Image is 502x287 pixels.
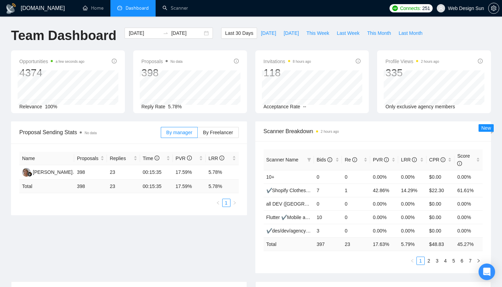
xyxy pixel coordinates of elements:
[266,174,275,180] a: 10+
[422,4,430,12] span: 251
[306,29,329,37] span: This Week
[187,156,192,160] span: info-circle
[370,210,398,224] td: 0.00%
[74,165,107,180] td: 398
[230,199,239,207] li: Next Page
[314,210,342,224] td: 10
[314,237,342,251] td: 397
[117,6,122,10] span: dashboard
[168,104,182,109] span: 5.78%
[22,169,72,175] a: MC[PERSON_NAME]
[352,157,357,162] span: info-circle
[317,157,332,162] span: Bids
[370,184,398,197] td: 42.86%
[398,29,422,37] span: Last Month
[208,156,224,161] span: LRR
[219,156,224,160] span: info-circle
[19,57,85,66] span: Opportunities
[370,224,398,237] td: 0.00%
[110,155,132,162] span: Replies
[230,199,239,207] button: right
[441,257,450,265] li: 4
[203,130,233,135] span: By Freelancer
[126,5,149,11] span: Dashboard
[342,197,370,210] td: 0
[143,156,159,161] span: Time
[370,170,398,184] td: 0.00%
[454,184,483,197] td: 61.61%
[370,237,398,251] td: 17.63 %
[264,57,311,66] span: Invitations
[408,257,416,265] li: Previous Page
[264,66,311,79] div: 118
[163,5,188,11] a: searchScanner
[112,59,117,63] span: info-circle
[107,165,140,180] td: 23
[466,257,474,265] a: 7
[481,125,491,131] span: New
[214,199,222,207] li: Previous Page
[222,199,230,207] li: 1
[370,197,398,210] td: 0.00%
[421,60,439,63] time: 2 hours ago
[206,165,238,180] td: 5.78%
[401,157,417,162] span: LRR
[441,157,445,162] span: info-circle
[425,257,433,265] a: 2
[433,257,441,265] a: 3
[314,170,342,184] td: 0
[408,257,416,265] button: left
[367,29,391,37] span: This Month
[33,168,72,176] div: [PERSON_NAME]
[307,158,311,162] span: filter
[216,201,220,205] span: left
[426,197,455,210] td: $0.00
[141,66,183,79] div: 398
[264,127,483,136] span: Scanner Breakdown
[19,66,85,79] div: 4374
[141,104,165,109] span: Reply Rate
[176,156,192,161] span: PVR
[225,29,253,37] span: Last 30 Days
[314,197,342,210] td: 0
[426,237,455,251] td: $ 48.83
[478,59,483,63] span: info-circle
[293,60,311,63] time: 8 hours ago
[450,257,457,265] a: 5
[261,29,276,37] span: [DATE]
[429,157,445,162] span: CPR
[129,29,160,37] input: Start date
[257,28,280,39] button: [DATE]
[284,29,299,37] span: [DATE]
[173,165,206,180] td: 17.59%
[454,170,483,184] td: 0.00%
[223,199,230,207] a: 1
[454,224,483,237] td: 0.00%
[342,224,370,237] td: 0
[458,257,466,265] a: 6
[385,66,439,79] div: 335
[107,180,140,193] td: 23
[266,157,298,162] span: Scanner Name
[163,30,168,36] span: to
[342,184,370,197] td: 1
[85,131,97,135] span: No data
[19,128,161,137] span: Proposal Sending Stats
[474,257,483,265] button: right
[56,60,84,63] time: a few seconds ago
[6,3,17,14] img: logo
[141,57,183,66] span: Proposals
[266,188,350,193] a: ✔Shopify Clothes ([PERSON_NAME])
[333,28,363,39] button: Last Week
[107,152,140,165] th: Replies
[454,210,483,224] td: 0.00%
[474,257,483,265] li: Next Page
[155,156,159,160] span: info-circle
[83,5,104,11] a: homeHome
[22,168,31,177] img: MC
[439,6,443,11] span: user
[170,60,183,63] span: No data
